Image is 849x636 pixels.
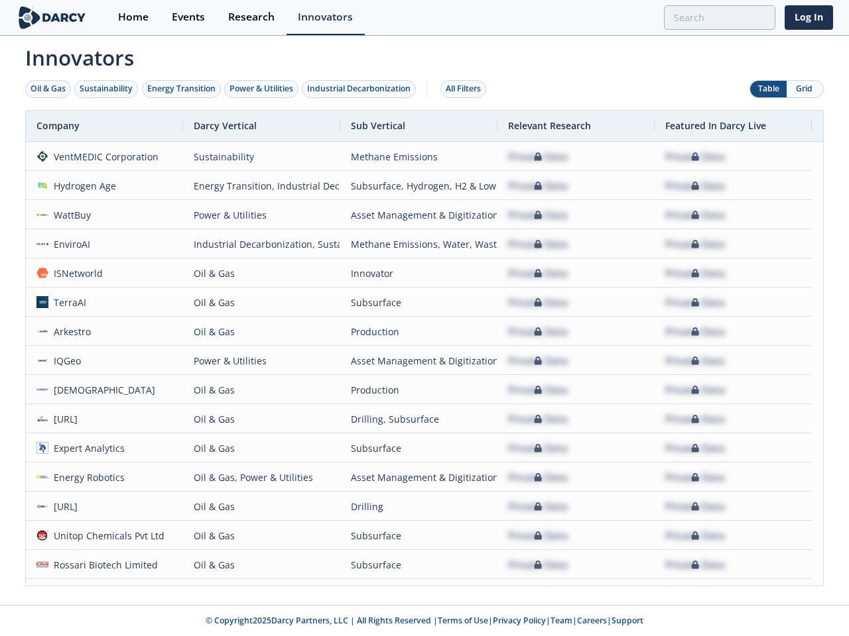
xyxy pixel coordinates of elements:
div: Private Data [508,288,568,317]
div: Production [351,376,487,404]
div: Private Data [508,376,568,404]
div: [DEMOGRAPHIC_DATA] [48,376,156,404]
div: Private Data [508,434,568,462]
div: TerraAI [48,288,87,317]
img: iqgeo.com.png [36,354,48,366]
div: Hydrogen Age [48,172,117,200]
a: Terms of Use [438,615,488,626]
img: d447f5e9-cd2a-42f2-b4ed-194f173465b0 [36,558,48,570]
div: Private Data [508,230,568,258]
div: Private Data [665,172,725,200]
button: Grid [787,81,823,97]
img: 1651497031345-wattbuy-og.png [36,209,48,221]
div: Private Data [508,172,568,200]
span: Relevant Research [508,119,591,132]
img: 374c1fb3-f4bb-4996-b874-16c00a6dbfaa [36,267,48,279]
div: Oil & Gas [194,434,330,462]
div: Private Data [665,580,725,608]
span: Innovators [16,37,833,73]
div: Private Data [508,142,568,171]
span: Company [36,119,80,132]
button: Table [750,81,787,97]
div: Private Data [665,551,725,579]
div: Private Data [665,346,725,375]
div: Subsurface [351,288,487,317]
div: Production [351,317,487,346]
div: Private Data [508,346,568,375]
div: Expert Analytics [48,434,125,462]
img: d7de9a7f-56bb-4078-a681-4fbb194b1cab [36,471,48,483]
button: All Filters [440,80,486,98]
div: Private Data [508,492,568,521]
img: 4b1e1fd7-072f-48ae-992d-064af1ed5f1f [36,529,48,541]
div: ISNetworld [48,259,103,288]
div: Energy Transition [147,83,216,95]
div: Oil & Gas, Power & Utilities [194,463,330,492]
button: Industrial Decarbonization [302,80,416,98]
div: Private Data [508,201,568,229]
div: Private Data [665,492,725,521]
div: Sustainability [194,142,330,171]
div: Private Data [665,288,725,317]
div: Oil & Gas [194,288,330,317]
input: Advanced Search [664,5,775,30]
div: Subsurface [351,521,487,550]
div: Energy Transition, Industrial Decarbonization, Oil & Gas [194,172,330,200]
div: Industrial Decarbonization, Sustainability [194,230,330,258]
div: Oil & Gas [31,83,66,95]
div: Subsurface, Hydrogen, H2 & Low Carbon Fuels [351,172,487,200]
div: Home [118,12,149,23]
div: Power & Utilities [194,201,330,229]
button: Energy Transition [142,80,221,98]
div: Private Data [665,317,725,346]
a: Privacy Policy [493,615,546,626]
div: Research [228,12,275,23]
div: Private Data [508,259,568,288]
img: ec468b57-2de6-4f92-a247-94dc452257e2 [36,180,48,191]
div: IQGeo [48,346,82,375]
div: Private Data [508,317,568,346]
div: Private Data [665,230,725,258]
div: Oil & Gas [194,551,330,579]
div: Innovators [298,12,353,23]
span: Darcy Vertical [194,119,257,132]
div: Drilling [351,492,487,521]
div: [URL] [48,492,78,521]
div: Private Data [665,405,725,433]
div: [URL] [48,405,78,433]
div: Private Data [508,551,568,579]
img: c29c0c01-625a-4755-b658-fa74ed2a6ef3 [36,384,48,396]
a: Team [551,615,572,626]
div: Private Data [665,463,725,492]
div: Asset Management & Digitization [351,201,487,229]
div: Sustainability [80,83,133,95]
img: 013d125c-7ae7-499e-bb99-1411a431e725 [36,325,48,337]
img: logo-wide.svg [16,6,88,29]
div: Oil & Gas [194,405,330,433]
div: Events [172,12,205,23]
div: Drilling, Subsurface [351,405,487,433]
div: Asset Management & Digitization [351,463,487,492]
div: Innovator [351,259,487,288]
div: Power & Utilities [194,346,330,375]
div: Methane Emissions, Water, Waste, Spills, Flaring, CCUS [351,230,487,258]
button: Sustainability [74,80,138,98]
img: 7cc635d6-6a35-42ec-89ee-ecf6ed8a16d9 [36,500,48,512]
div: Critical Minerals [351,580,487,608]
div: LibertyStream Infrastructure Partners (former Volt Lithium) [48,580,316,608]
div: Private Data [665,434,725,462]
div: Private Data [508,580,568,608]
a: Careers [577,615,607,626]
div: Subsurface [351,434,487,462]
div: Oil & Gas [194,492,330,521]
div: Private Data [665,259,725,288]
div: Private Data [508,405,568,433]
img: origen.ai.png [36,413,48,425]
div: Private Data [665,376,725,404]
span: Featured In Darcy Live [665,119,766,132]
a: Log In [785,5,833,30]
div: Methane Emissions [351,142,487,171]
div: Private Data [665,142,725,171]
div: Industrial Decarbonization [307,83,411,95]
div: All Filters [446,83,481,95]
